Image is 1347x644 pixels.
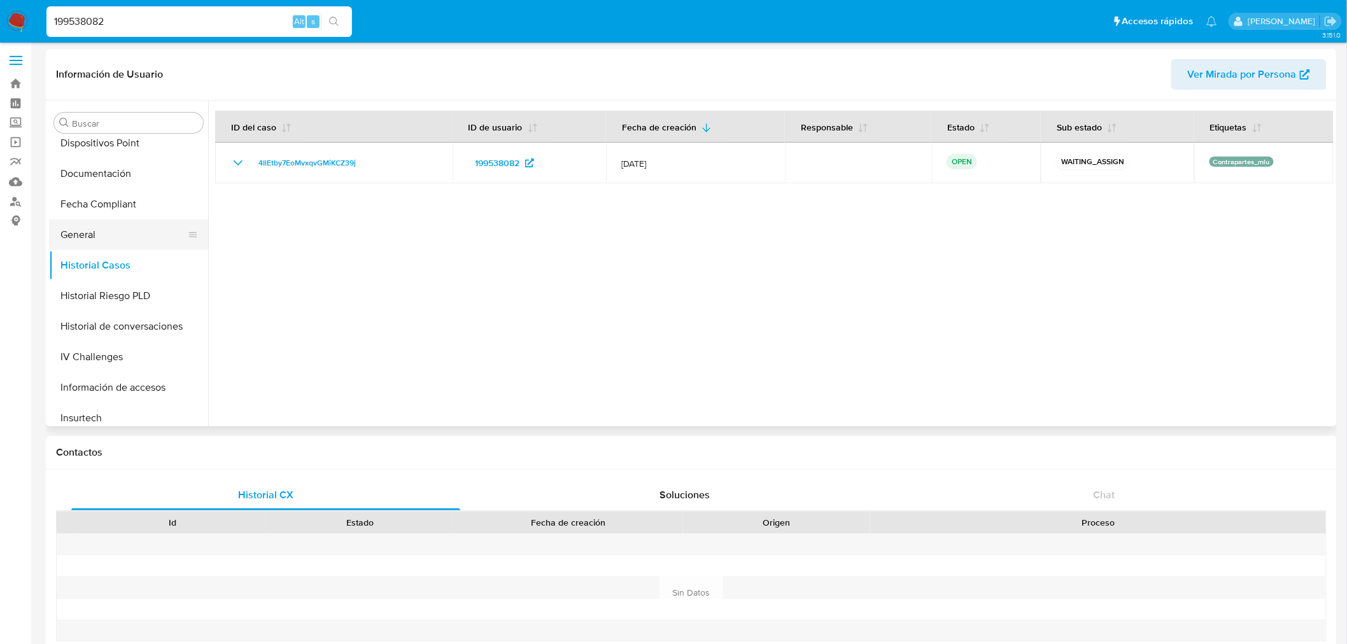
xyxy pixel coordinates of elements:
[49,189,208,220] button: Fecha Compliant
[49,128,208,158] button: Dispositivos Point
[692,516,861,529] div: Origen
[49,158,208,189] button: Documentación
[1248,15,1320,27] p: gregorio.negri@mercadolibre.com
[294,15,304,27] span: Alt
[1122,15,1194,28] span: Accesos rápidos
[56,446,1327,459] h1: Contactos
[1171,59,1327,90] button: Ver Mirada por Persona
[49,403,208,433] button: Insurtech
[311,15,315,27] span: s
[49,250,208,281] button: Historial Casos
[46,13,352,30] input: Buscar usuario o caso...
[88,516,257,529] div: Id
[1094,487,1115,502] span: Chat
[462,516,674,529] div: Fecha de creación
[49,220,198,250] button: General
[49,342,208,372] button: IV Challenges
[1188,59,1297,90] span: Ver Mirada por Persona
[56,68,163,81] h1: Información de Usuario
[1324,15,1337,28] a: Salir
[879,516,1317,529] div: Proceso
[1206,16,1217,27] a: Notificaciones
[238,487,293,502] span: Historial CX
[49,281,208,311] button: Historial Riesgo PLD
[275,516,444,529] div: Estado
[660,487,710,502] span: Soluciones
[49,372,208,403] button: Información de accesos
[72,118,198,129] input: Buscar
[59,118,69,128] button: Buscar
[321,13,347,31] button: search-icon
[49,311,208,342] button: Historial de conversaciones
